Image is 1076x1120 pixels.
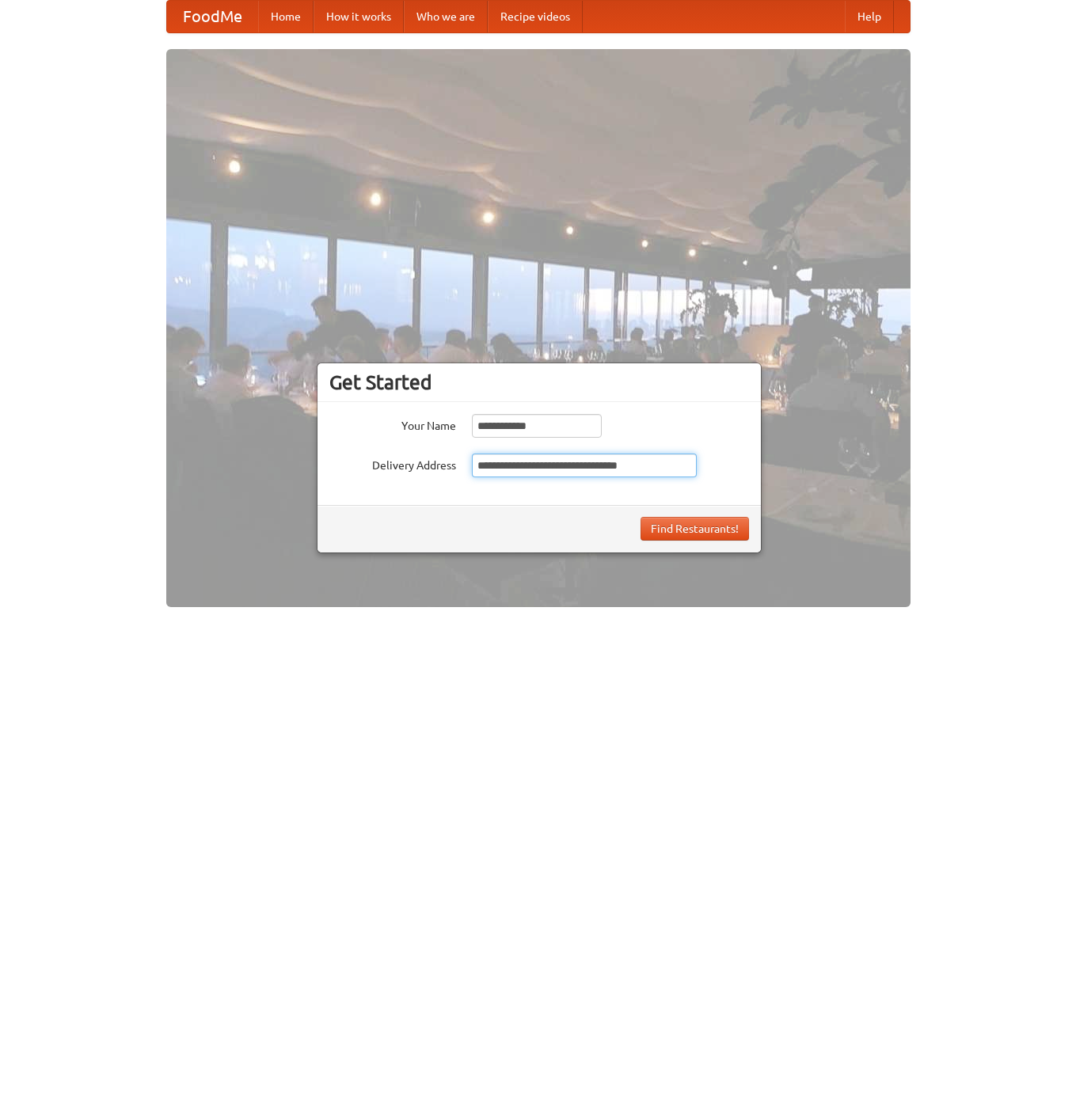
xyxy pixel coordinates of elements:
label: Your Name [329,414,456,434]
label: Delivery Address [329,454,456,473]
a: FoodMe [167,1,258,32]
a: Who we are [404,1,488,32]
h3: Get Started [329,370,749,394]
a: Help [845,1,894,32]
a: Recipe videos [488,1,583,32]
button: Find Restaurants! [641,517,749,541]
a: Home [258,1,314,32]
a: How it works [314,1,404,32]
